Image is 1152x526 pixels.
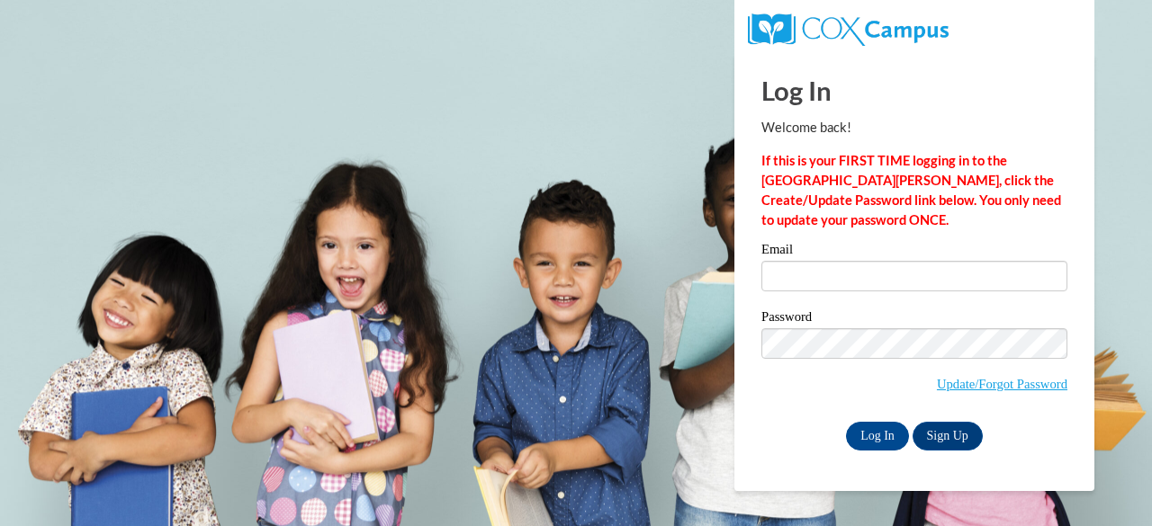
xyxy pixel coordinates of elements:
[748,21,949,36] a: COX Campus
[761,72,1067,109] h1: Log In
[846,422,909,450] input: Log In
[748,13,949,46] img: COX Campus
[761,153,1061,227] strong: If this is your FIRST TIME logging in to the [GEOGRAPHIC_DATA][PERSON_NAME], click the Create/Upd...
[913,422,983,450] a: Sign Up
[761,310,1067,328] label: Password
[937,377,1067,391] a: Update/Forgot Password
[761,118,1067,138] p: Welcome back!
[761,243,1067,261] label: Email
